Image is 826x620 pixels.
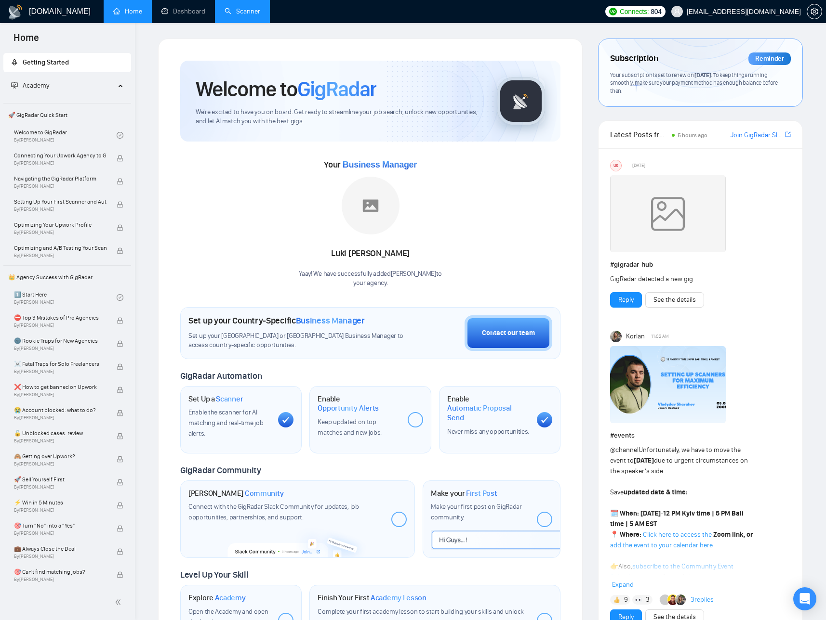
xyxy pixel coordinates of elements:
div: Open Intercom Messenger [793,587,816,610]
img: gigradar-logo.png [497,77,545,125]
span: By [PERSON_NAME] [14,438,107,444]
span: lock [117,317,123,324]
span: Opportunity Alerts [318,403,379,413]
span: 3 [646,595,650,605]
span: By [PERSON_NAME] [14,461,107,467]
span: Academy [215,593,246,603]
span: Business Manager [296,315,365,326]
span: Level Up Your Skill [180,569,248,580]
button: Contact our team [465,315,552,351]
span: 🚀 GigRadar Quick Start [4,105,130,125]
span: lock [117,224,123,231]
span: lock [117,155,123,162]
h1: Finish Your First [318,593,426,603]
span: lock [117,201,123,208]
a: subscribe to the Community Event Calendar [610,562,733,581]
button: Reply [610,292,642,308]
span: Your subscription is set to renew on . To keep things running smoothly, make sure your payment me... [610,71,778,94]
div: Contact our team [482,328,535,338]
span: check-circle [117,132,123,139]
img: 👍 [613,596,620,603]
span: Getting Started [23,58,69,66]
span: GigRadar Community [180,465,261,476]
span: [DATE] [694,71,711,78]
a: add the event to your calendar here [610,541,713,549]
span: 🔓 Unblocked cases: review [14,428,107,438]
a: dashboardDashboard [161,7,205,15]
span: By [PERSON_NAME] [14,554,107,559]
span: lock [117,433,123,439]
a: setting [807,8,822,15]
strong: [DATE] [634,456,654,465]
span: 🚀 Sell Yourself First [14,475,107,484]
span: ☠️ Fatal Traps for Solo Freelancers [14,359,107,369]
span: GigRadar [297,76,376,102]
span: setting [807,8,822,15]
span: [DATE] [632,161,645,170]
span: By [PERSON_NAME] [14,484,107,490]
span: Academy [23,81,49,90]
span: Academy [11,81,49,90]
span: 💼 Always Close the Deal [14,544,107,554]
a: searchScanner [225,7,260,15]
span: double-left [115,597,124,607]
span: 🌚 Rookie Traps for New Agencies [14,336,107,346]
span: By [PERSON_NAME] [14,369,107,375]
img: F09DQRWLC0N-Event%20with%20Vlad%20Sharahov.png [610,346,726,423]
span: Expand [612,581,634,589]
span: 🙈 Getting over Upwork? [14,452,107,461]
span: Setting Up Your First Scanner and Auto-Bidder [14,197,107,207]
span: Latest Posts from the GigRadar Community [610,129,669,141]
strong: updated date & time: [624,488,688,496]
span: user [674,8,680,15]
span: 🎯 Can't find matching jobs? [14,567,107,577]
span: Connects: [620,6,649,17]
span: lock [117,548,123,555]
a: export [785,130,791,139]
a: See the details [653,295,696,305]
span: GigRadar Automation [180,371,262,381]
span: Your [324,159,417,170]
span: By [PERSON_NAME] [14,230,107,235]
strong: Where: [620,530,641,539]
span: Navigating the GigRadar Platform [14,174,107,183]
h1: Explore [188,593,246,603]
div: GigRadar detected a new gig [610,274,755,284]
span: 👑 Agency Success with GigRadar [4,268,130,287]
span: Scanner [216,394,243,404]
strong: When: [620,509,639,517]
span: By [PERSON_NAME] [14,253,107,258]
span: lock [117,502,123,509]
span: Keep updated on top matches and new jobs. [318,418,382,437]
strong: 12 PM Kyiv time | 5 PM Bali time | 5 AM EST [610,509,744,528]
span: Korlan [626,331,645,342]
span: We're excited to have you on board. Get ready to streamline your job search, unlock new opportuni... [196,108,481,126]
span: By [PERSON_NAME] [14,160,107,166]
span: Connecting Your Upwork Agency to GigRadar [14,151,107,160]
span: Never miss any opportunities. [447,427,529,436]
span: 5 hours ago [678,132,707,139]
h1: Welcome to [196,76,376,102]
a: Join GigRadar Slack Community [731,130,783,141]
img: upwork-logo.png [609,8,617,15]
span: By [PERSON_NAME] [14,577,107,582]
span: @channel [610,446,639,454]
img: Martin Lostak [667,594,678,605]
button: setting [807,4,822,19]
h1: Set up your Country-Specific [188,315,365,326]
span: Connect with the GigRadar Slack Community for updates, job opportunities, partnerships, and support. [188,503,359,521]
span: lock [117,340,123,347]
span: lock [117,247,123,254]
img: 👀 [635,596,642,603]
a: Reply [618,295,634,305]
span: 😭 Account blocked: what to do? [14,405,107,415]
span: By [PERSON_NAME] [14,183,107,189]
img: logo [8,4,23,20]
span: By [PERSON_NAME] [14,415,107,421]
strong: [DATE] [640,509,661,517]
span: 9 [624,595,628,605]
span: Make your first post on GigRadar community. [431,503,521,521]
span: By [PERSON_NAME] [14,207,107,212]
span: lock [117,525,123,532]
img: Korlan [610,331,622,342]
